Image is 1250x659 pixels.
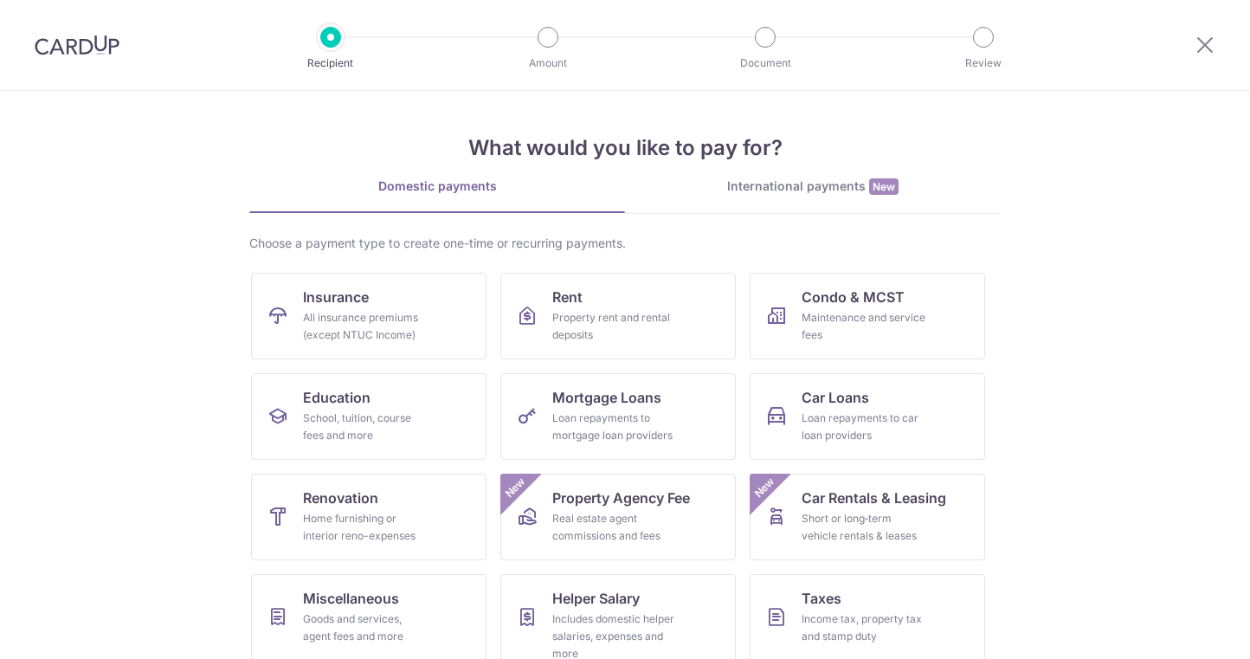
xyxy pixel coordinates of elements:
h4: What would you like to pay for? [249,132,1001,164]
p: Recipient [267,55,395,72]
a: Mortgage LoansLoan repayments to mortgage loan providers [500,373,736,460]
div: Loan repayments to mortgage loan providers [552,410,677,444]
p: Review [919,55,1047,72]
div: Choose a payment type to create one-time or recurring payments. [249,235,1001,252]
span: Car Rentals & Leasing [802,488,946,508]
a: Property Agency FeeReal estate agent commissions and feesNew [500,474,736,560]
a: RenovationHome furnishing or interior reno-expenses [251,474,486,560]
img: CardUp [35,35,119,55]
span: Condo & MCST [802,287,905,307]
a: EducationSchool, tuition, course fees and more [251,373,486,460]
span: Helper Salary [552,588,640,609]
span: Property Agency Fee [552,488,690,508]
span: New [501,474,530,502]
span: Taxes [802,588,841,609]
div: Short or long‑term vehicle rentals & leases [802,510,926,545]
span: Education [303,387,370,408]
span: Car Loans [802,387,869,408]
span: Mortgage Loans [552,387,661,408]
p: Document [701,55,829,72]
span: Renovation [303,488,378,508]
div: Home furnishing or interior reno-expenses [303,510,428,545]
div: Maintenance and service fees [802,309,926,344]
div: International payments [625,178,1001,196]
a: Condo & MCSTMaintenance and service fees [750,273,985,359]
div: Real estate agent commissions and fees [552,510,677,545]
a: RentProperty rent and rental deposits [500,273,736,359]
div: Domestic payments [249,178,625,195]
div: School, tuition, course fees and more [303,410,428,444]
a: InsuranceAll insurance premiums (except NTUC Income) [251,273,486,359]
a: Car Rentals & LeasingShort or long‑term vehicle rentals & leasesNew [750,474,985,560]
div: Goods and services, agent fees and more [303,611,428,645]
span: New [751,474,779,502]
span: Insurance [303,287,369,307]
span: Miscellaneous [303,588,399,609]
div: Property rent and rental deposits [552,309,677,344]
div: Income tax, property tax and stamp duty [802,611,926,645]
span: New [869,178,899,195]
span: Rent [552,287,583,307]
div: All insurance premiums (except NTUC Income) [303,309,428,344]
div: Loan repayments to car loan providers [802,410,926,444]
a: Car LoansLoan repayments to car loan providers [750,373,985,460]
p: Amount [484,55,612,72]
